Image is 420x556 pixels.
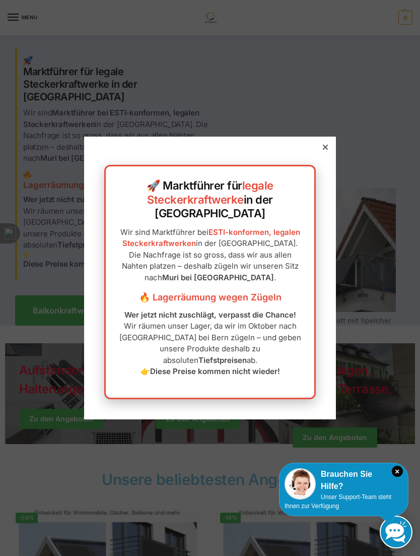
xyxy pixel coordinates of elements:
[116,179,304,221] h2: 🚀 Marktführer für in der [GEOGRAPHIC_DATA]
[285,493,391,510] span: Unser Support-Team steht Ihnen zur Verfügung
[116,227,304,284] p: Wir sind Marktführer bei in der [GEOGRAPHIC_DATA]. Die Nachfrage ist so gross, dass wir aus allen...
[150,366,280,376] strong: Diese Preise kommen nicht wieder!
[116,291,304,304] h3: 🔥 Lagerräumung wegen Zügeln
[285,468,403,492] div: Brauchen Sie Hilfe?
[122,227,300,249] a: ESTI-konformen, legalen Steckerkraftwerken
[124,310,296,320] strong: Wer jetzt nicht zuschlägt, verpasst die Chance!
[147,179,273,206] a: legale Steckerkraftwerke
[392,466,403,477] i: Schließen
[162,273,274,282] strong: Muri bei [GEOGRAPHIC_DATA]
[285,468,316,500] img: Customer service
[116,310,304,378] p: Wir räumen unser Lager, da wir im Oktober nach [GEOGRAPHIC_DATA] bei Bern zügeln – und geben unse...
[198,355,247,365] strong: Tiefstpreisen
